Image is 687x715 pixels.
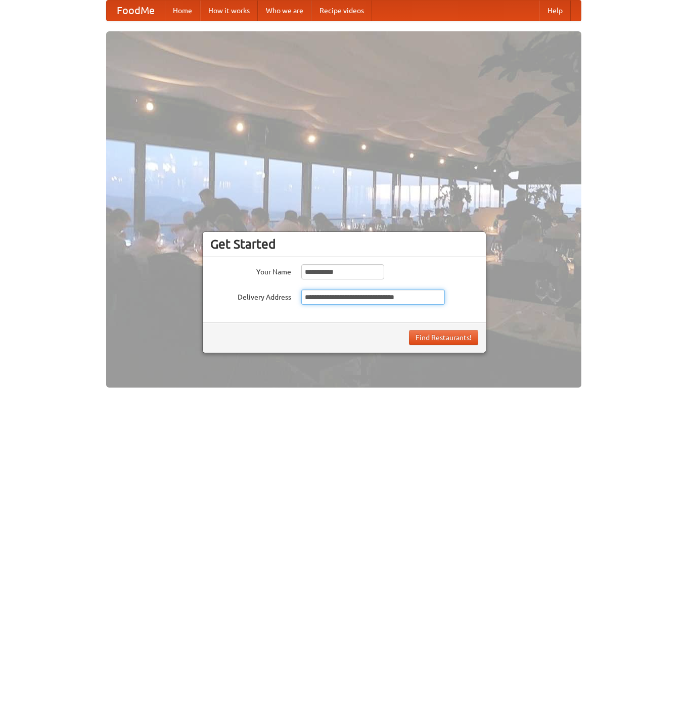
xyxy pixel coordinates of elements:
a: FoodMe [107,1,165,21]
a: Recipe videos [311,1,372,21]
a: Who we are [258,1,311,21]
a: How it works [200,1,258,21]
a: Help [539,1,571,21]
button: Find Restaurants! [409,330,478,345]
label: Delivery Address [210,290,291,302]
label: Your Name [210,264,291,277]
a: Home [165,1,200,21]
h3: Get Started [210,236,478,252]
